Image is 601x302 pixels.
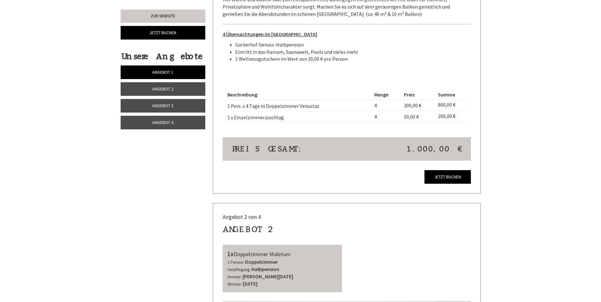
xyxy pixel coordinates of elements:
[121,9,205,23] a: Zur Website
[436,111,466,122] td: 200,00 €
[121,51,203,62] div: Unsere Angebote
[424,170,471,184] a: Jetzt buchen
[243,280,257,287] b: [DATE]
[372,111,401,122] td: 4
[223,213,261,220] span: Angebot 2 von 4
[223,224,273,235] div: Angebot 2
[152,69,173,75] span: Angebot 1
[251,266,279,272] b: Halbpension
[227,100,372,111] td: 1 Pers. x 4 Tage in Doppelzimmer Venustas
[227,90,372,100] th: Beschreibung
[372,100,401,111] td: 4
[227,281,242,287] small: Abreise:
[227,260,244,265] small: 1 Person:
[152,86,173,92] span: Angebot 2
[227,250,234,258] b: 1x
[227,274,242,280] small: Anreise:
[227,144,347,154] div: Preis gesamt:
[223,31,317,37] u: 4 Übernachtungen im [GEOGRAPHIC_DATA]
[372,90,401,100] th: Menge
[436,100,466,111] td: 800,00 €
[227,111,372,122] td: 1 x Einzelzimmerzuschlag
[436,90,466,100] th: Summe
[407,144,461,154] span: 1.000,00 €
[235,41,471,48] li: Garberhof Genuss-Halbpension
[152,120,173,125] span: Angebot 4
[227,267,250,272] small: Verpflegung:
[152,103,173,108] span: Angebot 3
[227,250,337,259] div: Doppelzimmer Maletum
[401,90,436,100] th: Preis
[243,273,293,280] b: [PERSON_NAME][DATE]
[245,259,278,265] b: Doppelzimmer
[121,26,205,40] a: Jetzt buchen
[235,48,471,56] li: Eintritt in das Hamam, Saunawelt, Pools und vieles mehr
[404,102,421,108] span: 200,00 €
[404,114,419,120] span: 50,00 €
[235,55,471,63] li: 1 Wellnessgutschein im Wert von 20,00 € pro Person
